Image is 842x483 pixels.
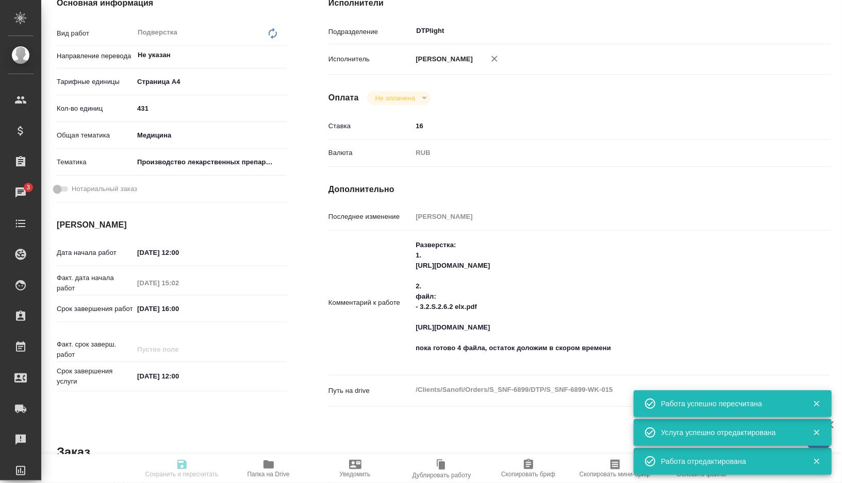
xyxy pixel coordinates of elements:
input: Пустое поле [412,209,789,224]
p: Факт. дата начала работ [57,273,134,294]
div: Производство лекарственных препаратов [134,153,287,171]
p: Кол-во единиц [57,104,134,114]
input: ✎ Введи что-нибудь [134,101,287,116]
p: Ставка [328,121,412,131]
div: В работе [367,91,431,105]
button: Удалить исполнителя [483,47,506,70]
div: Работа успешно пересчитана [661,399,797,409]
p: Тематика [57,157,134,167]
button: Дублировать работу [399,454,485,483]
span: Скопировать мини-бриф [580,471,650,478]
button: Закрыть [806,399,827,408]
div: RUB [412,144,789,162]
input: Пустое поле [134,275,224,290]
textarea: /Clients/Sanofi/Orders/S_SNF-6899/DTP/S_SNF-6899-WK-015 [412,381,789,399]
button: Закрыть [806,457,827,466]
input: ✎ Введи что-нибудь [412,118,789,133]
p: Направление перевода [57,51,134,61]
span: 3 [20,182,36,193]
p: Исполнитель [328,54,412,64]
div: Работа отредактирована [661,456,797,467]
p: Последнее изменение [328,212,412,222]
h2: Заказ [57,444,90,460]
p: Валюта [328,148,412,158]
button: Open [783,30,785,32]
p: Общая тематика [57,130,134,141]
button: Open [282,54,284,56]
input: ✎ Введи что-нибудь [134,369,224,384]
p: Срок завершения работ [57,304,134,314]
a: 3 [3,180,39,205]
p: Срок завершения услуги [57,366,134,387]
div: Страница А4 [134,73,287,91]
h4: [PERSON_NAME] [57,219,287,231]
div: Услуга успешно отредактирована [661,427,797,438]
span: Нотариальный заказ [72,184,137,194]
input: Пустое поле [134,342,224,357]
p: Подразделение [328,27,412,37]
input: ✎ Введи что-нибудь [134,301,224,316]
button: Закрыть [806,428,827,437]
p: [PERSON_NAME] [412,54,473,64]
span: Сохранить и пересчитать [145,471,219,478]
span: Папка на Drive [247,471,290,478]
span: Уведомить [340,471,371,478]
button: Не оплачена [372,94,418,102]
button: Уведомить [312,454,399,483]
button: Скопировать бриф [485,454,572,483]
p: Вид работ [57,28,134,39]
input: ✎ Введи что-нибудь [134,245,224,260]
p: Комментарий к работе [328,298,412,308]
textarea: Разверстка: 1. [URL][DOMAIN_NAME] 2. файл: - 3.2.S.2.6.2 elx.pdf [URL][DOMAIN_NAME] пока готово 4... [412,236,789,367]
div: Медицина [134,127,287,144]
button: Скопировать мини-бриф [572,454,658,483]
span: Скопировать бриф [501,471,555,478]
p: Тарифные единицы [57,77,134,87]
p: Факт. срок заверш. работ [57,339,134,360]
h4: Дополнительно [328,183,831,196]
h4: Оплата [328,92,359,104]
button: Сохранить и пересчитать [139,454,225,483]
p: Путь на drive [328,386,412,396]
button: Папка на Drive [225,454,312,483]
span: Дублировать работу [412,472,471,479]
p: Дата начала работ [57,248,134,258]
